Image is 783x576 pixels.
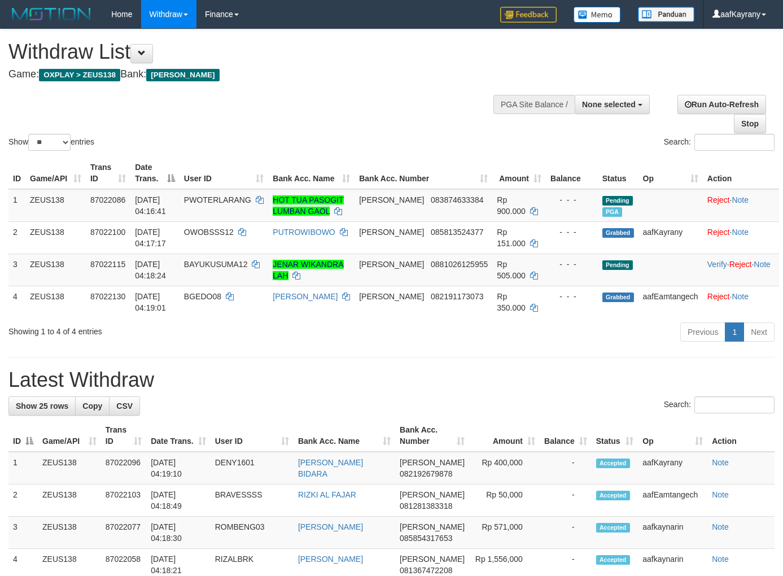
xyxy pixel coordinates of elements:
[638,452,707,485] td: aafKayrany
[400,566,452,575] span: Copy 081367472208 to clipboard
[712,555,729,564] a: Note
[146,69,219,81] span: [PERSON_NAME]
[596,523,630,533] span: Accepted
[135,260,166,280] span: [DATE] 04:18:24
[638,485,707,517] td: aafEamtangech
[8,396,76,416] a: Show 25 rows
[712,522,729,531] a: Note
[400,469,452,478] span: Copy 082192679878 to clipboard
[90,292,125,301] span: 87022130
[707,260,727,269] a: Verify
[469,517,540,549] td: Rp 571,000
[540,485,592,517] td: -
[355,157,492,189] th: Bank Acc. Number: activate to sort column ascending
[16,402,68,411] span: Show 25 rows
[546,157,598,189] th: Balance
[431,260,488,269] span: Copy 0881026125955 to clipboard
[146,485,211,517] td: [DATE] 04:18:49
[540,452,592,485] td: -
[38,517,101,549] td: ZEUS138
[359,228,424,237] span: [PERSON_NAME]
[638,7,694,22] img: panduan.png
[395,420,469,452] th: Bank Acc. Number: activate to sort column ascending
[109,396,140,416] a: CSV
[8,221,25,254] td: 2
[146,517,211,549] td: [DATE] 04:18:30
[211,452,294,485] td: DENY1601
[359,292,424,301] span: [PERSON_NAME]
[38,485,101,517] td: ZEUS138
[694,134,775,151] input: Search:
[359,195,424,204] span: [PERSON_NAME]
[712,490,729,499] a: Note
[497,195,526,216] span: Rp 900.000
[400,534,452,543] span: Copy 085854317653 to clipboard
[707,195,730,204] a: Reject
[540,420,592,452] th: Balance: activate to sort column ascending
[732,195,749,204] a: Note
[602,228,634,238] span: Grabbed
[298,490,356,499] a: RIZKI AL FAJAR
[596,491,630,500] span: Accepted
[712,458,729,467] a: Note
[469,452,540,485] td: Rp 400,000
[732,292,749,301] a: Note
[703,254,779,286] td: · ·
[497,228,526,248] span: Rp 151.000
[664,134,775,151] label: Search:
[725,322,744,342] a: 1
[598,157,638,189] th: Status
[8,369,775,391] h1: Latest Withdraw
[86,157,130,189] th: Trans ID: activate to sort column ascending
[400,458,465,467] span: [PERSON_NAME]
[82,402,102,411] span: Copy
[184,195,251,204] span: PWOTERLARANG
[400,522,465,531] span: [PERSON_NAME]
[146,420,211,452] th: Date Trans.: activate to sort column ascending
[8,69,511,80] h4: Game: Bank:
[497,260,526,280] span: Rp 505.000
[268,157,355,189] th: Bank Acc. Name: activate to sort column ascending
[101,517,146,549] td: 87022077
[273,292,338,301] a: [PERSON_NAME]
[732,228,749,237] a: Note
[703,189,779,222] td: ·
[596,459,630,468] span: Accepted
[431,228,483,237] span: Copy 085813524377 to clipboard
[184,260,248,269] span: BAYUKUSUMA12
[180,157,268,189] th: User ID: activate to sort column ascending
[90,195,125,204] span: 87022086
[540,517,592,549] td: -
[638,157,703,189] th: Op: activate to sort column ascending
[469,420,540,452] th: Amount: activate to sort column ascending
[8,286,25,318] td: 4
[677,95,766,114] a: Run Auto-Refresh
[703,286,779,318] td: ·
[273,228,335,237] a: PUTROWIBOWO
[596,555,630,565] span: Accepted
[298,555,363,564] a: [PERSON_NAME]
[680,322,725,342] a: Previous
[101,420,146,452] th: Trans ID: activate to sort column ascending
[294,420,395,452] th: Bank Acc. Name: activate to sort column ascending
[8,6,94,23] img: MOTION_logo.png
[28,134,71,151] select: Showentries
[135,195,166,216] span: [DATE] 04:16:41
[25,254,86,286] td: ZEUS138
[25,221,86,254] td: ZEUS138
[707,228,730,237] a: Reject
[38,420,101,452] th: Game/API: activate to sort column ascending
[431,292,483,301] span: Copy 082191173073 to clipboard
[602,207,622,217] span: Marked by aafkaynarin
[754,260,771,269] a: Note
[574,7,621,23] img: Button%20Memo.svg
[400,501,452,510] span: Copy 081281383318 to clipboard
[25,286,86,318] td: ZEUS138
[211,517,294,549] td: ROMBENG03
[592,420,638,452] th: Status: activate to sort column ascending
[146,452,211,485] td: [DATE] 04:19:10
[38,452,101,485] td: ZEUS138
[582,100,636,109] span: None selected
[90,228,125,237] span: 87022100
[8,157,25,189] th: ID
